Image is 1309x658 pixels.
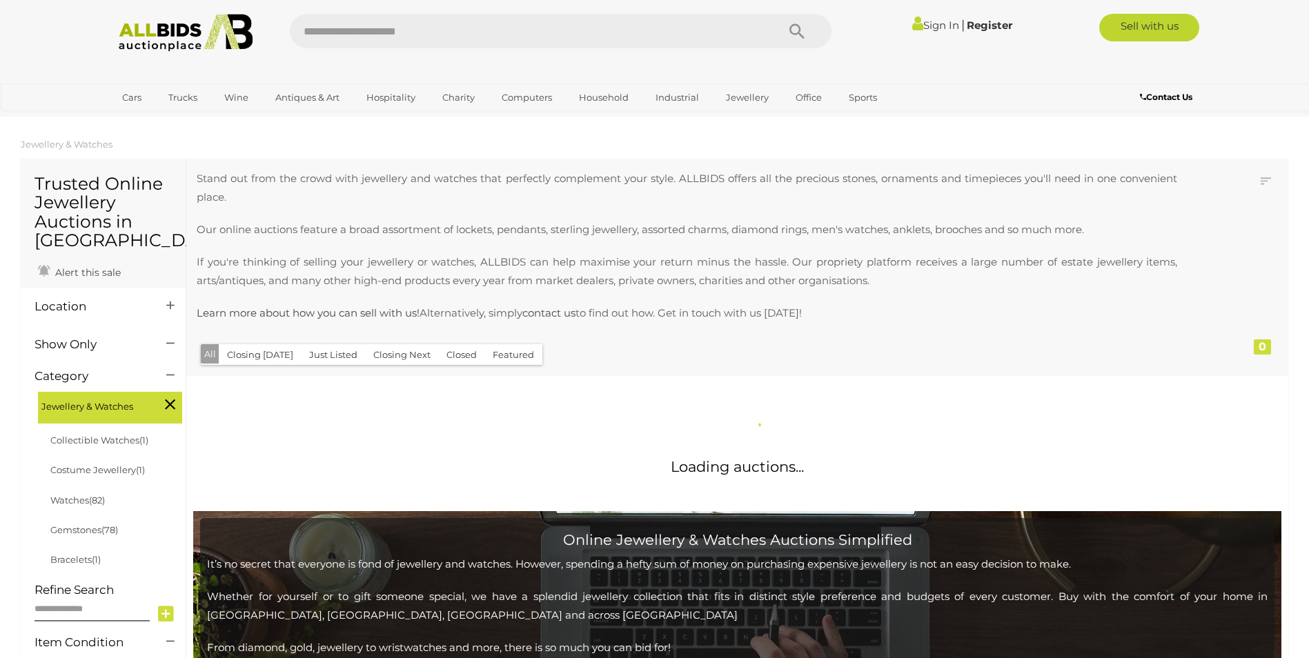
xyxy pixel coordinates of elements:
[197,220,1177,239] p: Our online auctions feature a broad assortment of lockets, pendants, sterling jewellery, assorted...
[433,86,484,109] a: Charity
[111,14,261,52] img: Allbids.com.au
[207,587,1268,624] p: Whether for yourself or to gift someone special, we have a splendid jewellery collection that fit...
[35,300,146,313] h4: Location
[197,252,1177,290] p: If you're thinking of selling your jewellery or watches, ALLBIDS can help maximise your return mi...
[197,169,1177,206] p: Stand out from the crowd with jewellery and watches that perfectly complement your style. ALLBIDS...
[1140,90,1196,105] a: Contact Us
[301,344,366,366] button: Just Listed
[197,303,1177,322] p: Alternatively, simply to find out how. Get in touch with us [DATE]!
[21,139,112,150] a: Jewellery & Watches
[961,17,965,32] span: |
[197,306,420,319] a: Learn more about how you can sell with us!
[493,86,561,109] a: Computers
[136,464,145,475] span: (1)
[50,554,101,565] a: Bracelets(1)
[207,532,1268,548] h2: Online Jewellery & Watches Auctions Simplified
[35,338,146,351] h4: Show Only
[50,495,105,506] a: Watches(82)
[522,306,575,319] a: contact us
[159,86,206,109] a: Trucks
[113,109,229,132] a: [GEOGRAPHIC_DATA]
[357,86,424,109] a: Hospitality
[50,464,145,475] a: Costume Jewellery(1)
[647,86,708,109] a: Industrial
[219,344,302,366] button: Closing [DATE]
[1140,92,1192,102] b: Contact Us
[35,261,124,281] a: Alert this sale
[840,86,886,109] a: Sports
[35,636,146,649] h4: Item Condition
[50,524,118,535] a: Gemstones(78)
[101,524,118,535] span: (78)
[92,554,101,565] span: (1)
[35,370,146,383] h4: Category
[52,266,121,279] span: Alert this sale
[762,14,831,48] button: Search
[50,435,148,446] a: Collectible Watches(1)
[671,458,804,475] span: Loading auctions...
[438,344,485,366] button: Closed
[207,555,1268,573] p: It’s no secret that everyone is fond of jewellery and watches. However, spending a hefty sum of m...
[113,86,150,109] a: Cars
[365,344,439,366] button: Closing Next
[912,19,959,32] a: Sign In
[207,638,1268,657] p: From diamond, gold, jewellery to wristwatches and more, there is so much you can bid for!
[139,435,148,446] span: (1)
[967,19,1012,32] a: Register
[717,86,778,109] a: Jewellery
[1254,339,1271,355] div: 0
[570,86,638,109] a: Household
[215,86,257,109] a: Wine
[89,495,105,506] span: (82)
[1099,14,1199,41] a: Sell with us
[266,86,348,109] a: Antiques & Art
[484,344,542,366] button: Featured
[35,584,182,597] h4: Refine Search
[201,344,219,364] button: All
[41,395,145,415] span: Jewellery & Watches
[787,86,831,109] a: Office
[35,175,172,250] h1: Trusted Online Jewellery Auctions in [GEOGRAPHIC_DATA]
